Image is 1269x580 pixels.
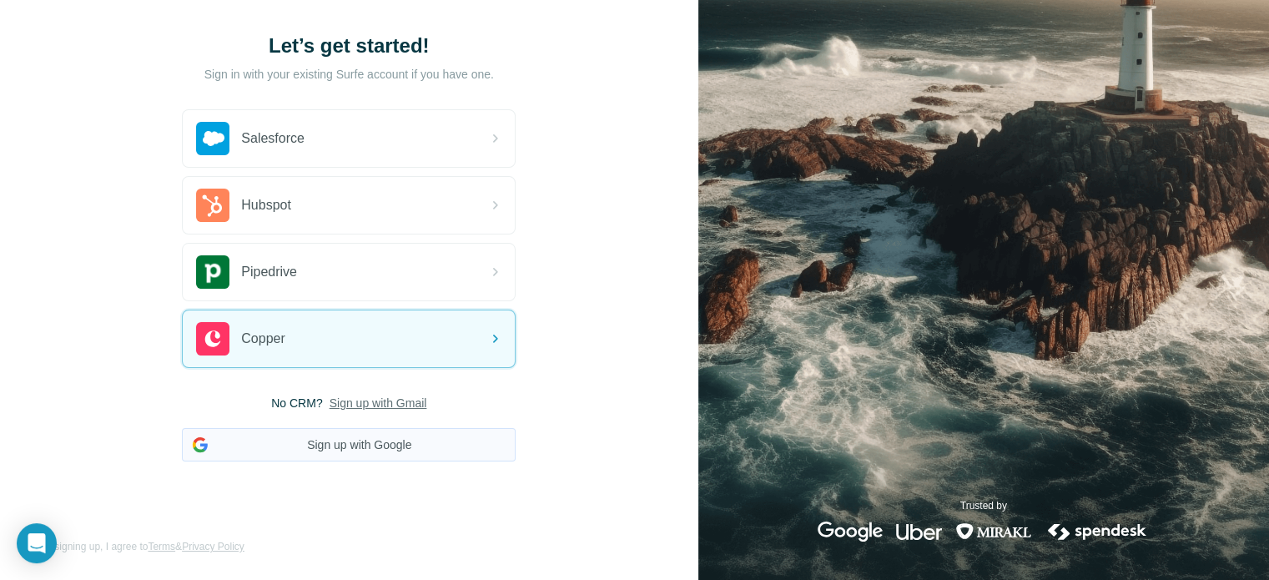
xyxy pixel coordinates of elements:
[955,522,1032,542] img: mirakl's logo
[182,428,516,461] button: Sign up with Google
[241,329,285,349] span: Copper
[241,129,305,149] span: Salesforce
[204,66,494,83] p: Sign in with your existing Surfe account if you have one.
[17,523,57,563] div: Open Intercom Messenger
[330,395,427,411] button: Sign up with Gmail
[196,122,229,155] img: salesforce's logo
[1045,522,1149,542] img: spendesk's logo
[271,395,322,411] span: No CRM?
[196,322,229,356] img: copper's logo
[40,539,244,554] span: By signing up, I agree to &
[241,262,297,282] span: Pipedrive
[896,522,942,542] img: uber's logo
[182,33,516,59] h1: Let’s get started!
[182,541,244,552] a: Privacy Policy
[818,522,883,542] img: google's logo
[241,195,291,215] span: Hubspot
[196,255,229,289] img: pipedrive's logo
[960,498,1007,513] p: Trusted by
[148,541,175,552] a: Terms
[196,189,229,222] img: hubspot's logo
